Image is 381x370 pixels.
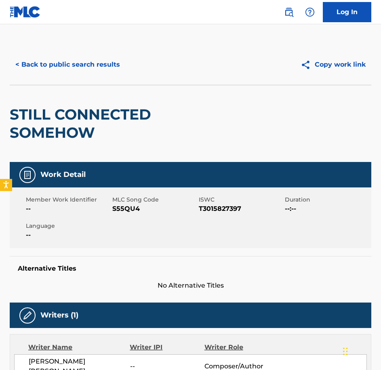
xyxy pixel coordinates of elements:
[10,281,371,290] span: No Alternative Titles
[10,55,126,75] button: < Back to public search results
[10,105,227,142] h2: STILL CONNECTED SOMEHOW
[23,311,32,320] img: Writers
[284,7,294,17] img: search
[302,4,318,20] div: Help
[295,55,371,75] button: Copy work link
[301,60,315,70] img: Copy work link
[285,204,369,214] span: --:--
[26,204,110,214] span: --
[40,311,78,320] h5: Writers (1)
[10,6,41,18] img: MLC Logo
[40,170,86,179] h5: Work Detail
[305,7,315,17] img: help
[281,4,297,20] a: Public Search
[26,222,110,230] span: Language
[18,265,363,273] h5: Alternative Titles
[199,196,283,204] span: ISWC
[341,331,381,370] iframe: Chat Widget
[323,2,371,22] a: Log In
[112,196,197,204] span: MLC Song Code
[285,196,369,204] span: Duration
[26,196,110,204] span: Member Work Identifier
[112,204,197,214] span: S55QU4
[130,343,204,352] div: Writer IPI
[343,339,348,364] div: Drag
[23,170,32,180] img: Work Detail
[199,204,283,214] span: T3015827397
[204,343,272,352] div: Writer Role
[26,230,110,240] span: --
[28,343,130,352] div: Writer Name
